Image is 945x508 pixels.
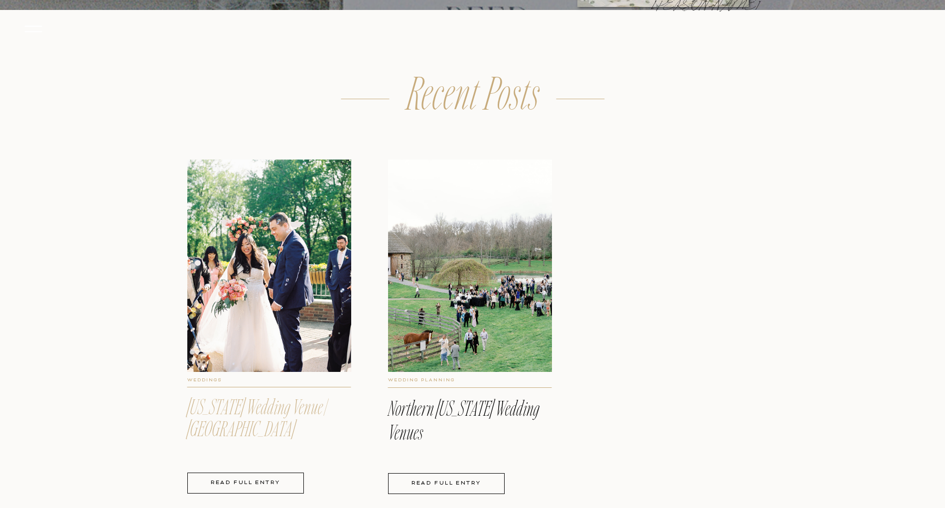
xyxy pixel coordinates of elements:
[190,479,301,487] a: READ full entry
[187,393,326,441] a: [US_STATE] Wedding Venue | [GEOGRAPHIC_DATA]
[391,480,502,488] a: READ full entry
[388,395,539,445] a: Northern [US_STATE] Wedding Venues
[187,377,222,383] a: Weddings
[187,160,351,372] img: Meadowlark Wedding
[388,160,552,372] img: Sylvanside Farm Wedding Venue
[405,65,542,114] h1: Recent Posts
[388,377,455,383] a: Wedding Planning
